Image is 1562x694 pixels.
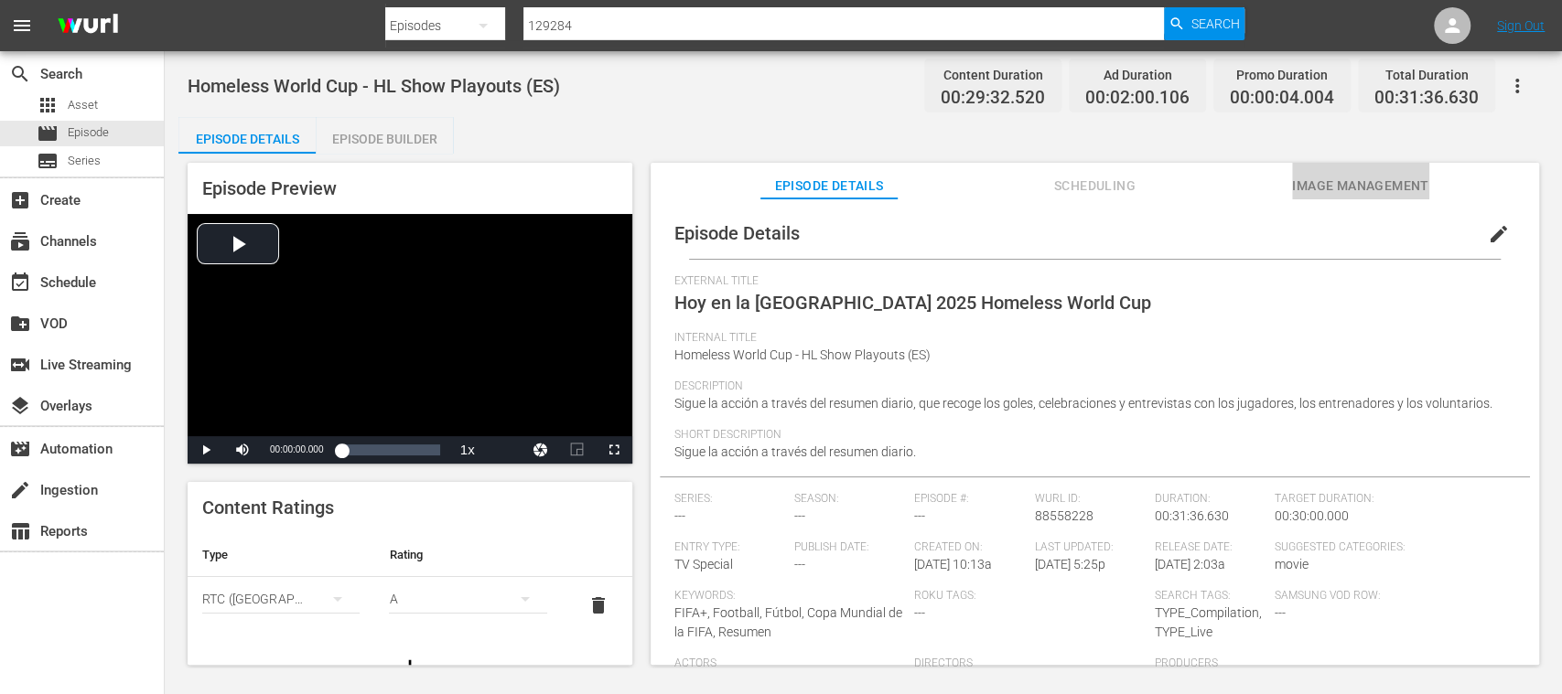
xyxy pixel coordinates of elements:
span: Keywords: [674,589,906,603]
span: Create [9,189,31,211]
span: menu [11,15,33,37]
span: Channels [9,230,31,252]
span: FIFA+, Football, Fútbol, Copa Mundial de la FIFA, Resumen [674,605,902,639]
button: Playback Rate [449,436,486,464]
span: Suggested Categories: [1275,540,1506,555]
button: Picture-in-Picture [559,436,596,464]
span: Series [37,150,59,172]
span: Episode [37,123,59,144]
span: Series: [674,492,785,507]
span: Internal Title [674,331,1506,346]
span: delete [587,594,609,616]
span: 00:00:00.000 [270,444,323,454]
button: Mute [224,436,261,464]
span: movie [1275,557,1309,571]
button: Episode Details [178,117,316,154]
span: Description [674,379,1506,394]
span: --- [794,508,805,523]
span: Season: [794,492,905,507]
span: Automation [9,438,31,460]
span: Asset [37,94,59,116]
div: Promo Duration [1230,62,1334,88]
span: Ingestion [9,479,31,501]
div: Episode Details [178,117,316,161]
span: 00:00:04.004 [1230,88,1334,109]
a: Sign Out [1497,18,1545,33]
span: [DATE] 2:03a [1155,557,1225,571]
span: Target Duration: [1275,492,1506,507]
span: --- [914,508,925,523]
div: Total Duration [1374,62,1479,88]
span: Directors [914,657,1146,671]
span: 00:02:00.106 [1085,88,1190,109]
span: Sigue la acción a través del resumen diario, que recoge los goles, celebraciones y entrevistas co... [674,396,1492,411]
span: Episode Preview [202,177,337,199]
button: delete [576,583,620,627]
span: Duration: [1155,492,1266,507]
div: RTC ([GEOGRAPHIC_DATA]) [202,573,360,625]
span: [DATE] 5:25p [1035,557,1105,571]
div: Ad Duration [1085,62,1190,88]
div: Progress Bar [341,444,439,455]
span: Live Streaming [9,354,31,376]
button: Fullscreen [596,436,632,464]
span: Series [68,152,101,170]
span: Image Management [1292,175,1429,198]
div: Episode Builder [316,117,453,161]
span: Episode Details [760,175,898,198]
span: Search Tags: [1155,589,1266,603]
span: Roku Tags: [914,589,1146,603]
table: simple table [188,533,632,634]
span: Overlays [9,395,31,417]
span: VOD [9,313,31,335]
span: Homeless World Cup - HL Show Playouts (ES) [674,347,931,362]
div: Content Duration [941,62,1045,88]
span: Created On: [914,540,1025,555]
button: edit [1477,212,1521,256]
span: Content Ratings [202,496,334,518]
span: Episode [68,123,109,142]
span: 00:30:00.000 [1275,508,1349,523]
span: [DATE] 10:13a [914,557,992,571]
span: External Title [674,274,1506,289]
span: Release Date: [1155,540,1266,555]
span: Wurl ID: [1035,492,1146,507]
span: Homeless World Cup - HL Show Playouts (ES) [188,75,560,97]
span: Search [9,63,31,85]
span: Schedule [9,272,31,294]
div: Video Player [188,214,632,464]
th: Rating [374,533,561,577]
span: --- [914,605,925,620]
span: Short Description [674,428,1506,443]
span: Scheduling [1026,175,1163,198]
span: --- [674,508,685,523]
span: 00:29:32.520 [941,88,1045,109]
span: Reports [9,520,31,542]
span: Search [1190,7,1239,40]
span: Sigue la acción a través del resumen diario. [674,444,916,459]
th: Type [188,533,374,577]
span: --- [1275,605,1286,620]
span: Entry Type: [674,540,785,555]
img: ans4CAIJ8jUAAAAAAAAAAAAAAAAAAAAAAAAgQb4GAAAAAAAAAAAAAAAAAAAAAAAAJMjXAAAAAAAAAAAAAAAAAAAAAAAAgAT5G... [44,5,132,48]
span: Episode #: [914,492,1025,507]
span: Producers [1155,657,1386,671]
span: Hoy en la [GEOGRAPHIC_DATA] 2025 Homeless World Cup [674,292,1151,314]
span: 00:31:36.630 [1155,508,1229,523]
span: Asset [68,96,98,114]
span: 88558228 [1035,508,1093,523]
span: Samsung VOD Row: [1275,589,1385,603]
span: TV Special [674,557,733,571]
span: --- [794,557,805,571]
span: edit [1488,223,1510,245]
span: Last Updated: [1035,540,1146,555]
button: Episode Builder [316,117,453,154]
button: Jump To Time [522,436,559,464]
button: Play [188,436,224,464]
span: 00:31:36.630 [1374,88,1479,109]
span: Episode Details [674,222,800,244]
span: TYPE_Compilation,TYPE_Live [1155,605,1262,639]
div: A [389,573,546,625]
button: Search [1164,7,1244,40]
span: Actors [674,657,906,671]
